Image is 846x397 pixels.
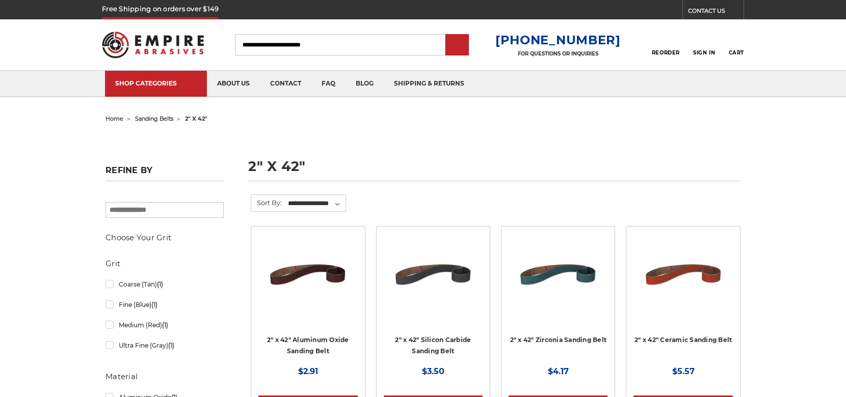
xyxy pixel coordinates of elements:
h5: Choose Your Grit [105,232,224,244]
span: (1) [168,342,174,349]
a: 2" x 42" Sanding Belt - Ceramic [633,234,732,332]
h5: Refine by [105,165,224,181]
a: 2" x 42" Ceramic Sanding Belt [634,336,732,344]
a: Reorder [652,34,680,55]
span: $4.17 [548,366,569,376]
img: 2" x 42" Sanding Belt - Aluminum Oxide [267,234,349,315]
a: CONTACT US [688,5,744,19]
a: Cart [729,34,744,56]
a: shipping & returns [384,71,474,97]
img: 2" x 42" Silicon Carbide File Belt [392,234,474,315]
a: faq [311,71,346,97]
h5: Material [105,371,224,383]
a: home [105,115,123,122]
select: Sort By: [286,196,346,211]
span: $3.50 [422,366,444,376]
span: 2" x 42" [185,115,207,122]
a: 2" x 42" Aluminum Oxide Sanding Belt [267,336,349,355]
a: Medium (Red)(1) [105,316,224,334]
img: 2" x 42" Sanding Belt - Ceramic [643,234,724,315]
a: 2" x 42" Sanding Belt - Zirconia [509,234,607,332]
div: SHOP CATEGORIES [115,79,197,87]
span: $2.91 [298,366,318,376]
a: 2" x 42" Silicon Carbide Sanding Belt [395,336,471,355]
a: sanding belts [135,115,173,122]
input: Submit [447,35,467,55]
a: Ultra Fine (Gray)(1) [105,336,224,354]
span: (1) [151,301,157,308]
a: 2" x 42" Silicon Carbide File Belt [384,234,483,332]
a: contact [260,71,311,97]
span: Reorder [652,49,680,56]
h1: 2" x 42" [248,159,741,181]
img: 2" x 42" Sanding Belt - Zirconia [517,234,599,315]
span: $5.57 [672,366,695,376]
span: (1) [157,280,163,288]
a: 2" x 42" Zirconia Sanding Belt [510,336,607,344]
a: Fine (Blue)(1) [105,296,224,314]
span: Cart [729,49,744,56]
a: 2" x 42" Sanding Belt - Aluminum Oxide [258,234,357,332]
a: [PHONE_NUMBER] [495,33,621,47]
img: Empire Abrasives [102,25,204,65]
label: Sort By: [251,195,282,210]
span: (1) [162,321,168,329]
p: FOR QUESTIONS OR INQUIRIES [495,50,621,57]
span: Sign In [693,49,715,56]
a: Coarse (Tan)(1) [105,275,224,293]
a: blog [346,71,384,97]
a: about us [207,71,260,97]
h5: Grit [105,258,224,270]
